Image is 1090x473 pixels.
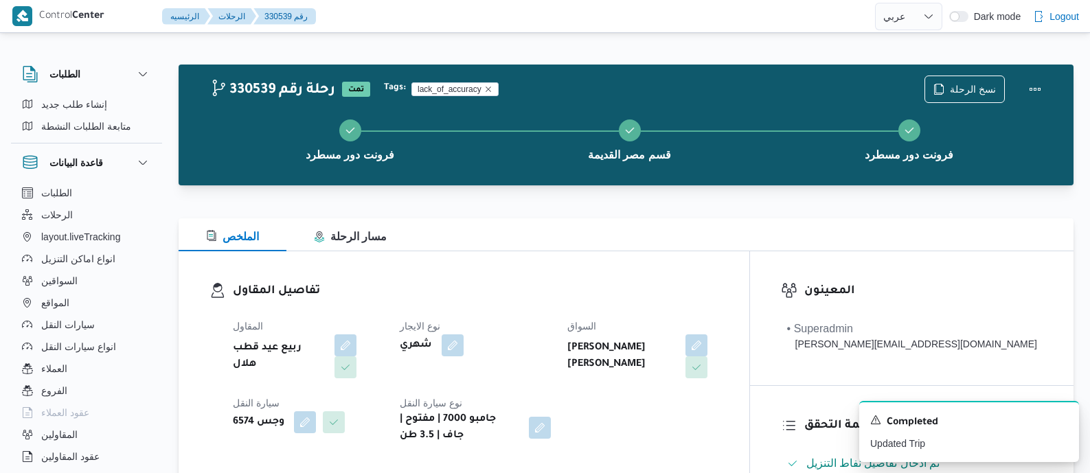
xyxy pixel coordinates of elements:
[41,426,78,443] span: المقاولين
[49,66,80,82] h3: الطلبات
[484,85,492,93] button: Remove trip tag
[16,446,157,468] button: عقود المقاولين
[384,82,406,93] b: Tags:
[314,231,387,242] span: مسار الرحلة
[804,282,1043,301] h3: المعينون
[233,340,325,373] b: ربيع عيد قطب هلال
[210,82,335,100] h2: 330539 رحلة رقم
[16,424,157,446] button: المقاولين
[787,321,1037,337] div: • Superadmin
[400,397,462,408] span: نوع سيارة النقل
[16,248,157,270] button: انواع اماكن التنزيل
[41,382,67,399] span: الفروع
[348,86,364,94] b: تمت
[769,103,1049,174] button: فرونت دور مسطرد
[41,295,69,311] span: المواقع
[41,251,115,267] span: انواع اماكن التنزيل
[870,437,1068,451] p: Updated Trip
[306,147,394,163] span: فرونت دور مسطرد
[16,292,157,314] button: المواقع
[804,417,1043,435] h3: قائمة التحقق
[41,118,131,135] span: متابعة الطلبات النشطة
[16,314,157,336] button: سيارات النقل
[411,82,499,96] span: lack_of_accuracy
[400,337,432,354] b: شهري
[16,115,157,137] button: متابعة الطلبات النشطة
[253,8,316,25] button: 330539 رقم
[210,103,490,174] button: فرونت دور مسطرد
[233,414,284,430] b: وجس 6574
[41,404,89,421] span: عقود العملاء
[870,413,1068,431] div: Notification
[887,415,938,431] span: Completed
[41,185,72,201] span: الطلبات
[418,83,481,95] span: lack_of_accuracy
[16,336,157,358] button: انواع سيارات النقل
[11,93,162,143] div: الطلبات
[567,340,676,373] b: [PERSON_NAME] [PERSON_NAME]
[806,455,940,472] span: تم ادخال تفاصيل نفاط التنزيل
[16,182,157,204] button: الطلبات
[16,380,157,402] button: الفروع
[22,154,151,171] button: قاعدة البيانات
[41,360,67,377] span: العملاء
[345,125,356,136] svg: Step 1 is complete
[41,207,73,223] span: الرحلات
[41,448,100,465] span: عقود المقاولين
[12,6,32,26] img: X8yXhbKr1z7QwAAAABJRU5ErkJggg==
[16,204,157,226] button: الرحلات
[787,337,1037,351] div: [PERSON_NAME][EMAIL_ADDRESS][DOMAIN_NAME]
[342,82,370,97] span: تمت
[924,76,1005,103] button: نسخ الرحلة
[624,125,635,136] svg: Step 2 is complete
[400,321,440,332] span: نوع الايجار
[41,273,78,289] span: السواقين
[968,11,1021,22] span: Dark mode
[14,418,58,459] iframe: chat widget
[865,147,953,163] span: فرونت دور مسطرد
[41,316,95,333] span: سيارات النقل
[233,282,718,301] h3: تفاصيل المقاول
[16,358,157,380] button: العملاء
[904,125,915,136] svg: Step 3 is complete
[16,270,157,292] button: السواقين
[16,93,157,115] button: إنشاء طلب جديد
[950,81,996,97] span: نسخ الرحلة
[41,96,107,113] span: إنشاء طلب جديد
[1027,3,1085,30] button: Logout
[806,457,940,469] span: تم ادخال تفاصيل نفاط التنزيل
[787,321,1037,351] span: • Superadmin mohamed.nabil@illa.com.eg
[41,338,116,355] span: انواع سيارات النقل
[162,8,210,25] button: الرئيسيه
[16,402,157,424] button: عقود العملاء
[1049,8,1079,25] span: Logout
[400,411,519,444] b: جامبو 7000 | مفتوح | جاف | 3.5 طن
[490,103,769,174] button: قسم مصر القديمة
[588,147,671,163] span: قسم مصر القديمة
[16,226,157,248] button: layout.liveTracking
[567,321,596,332] span: السواق
[22,66,151,82] button: الطلبات
[72,11,104,22] b: Center
[1021,76,1049,103] button: Actions
[206,231,259,242] span: الملخص
[233,321,263,332] span: المقاول
[233,397,280,408] span: سيارة النقل
[207,8,256,25] button: الرحلات
[49,154,103,171] h3: قاعدة البيانات
[41,229,120,245] span: layout.liveTracking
